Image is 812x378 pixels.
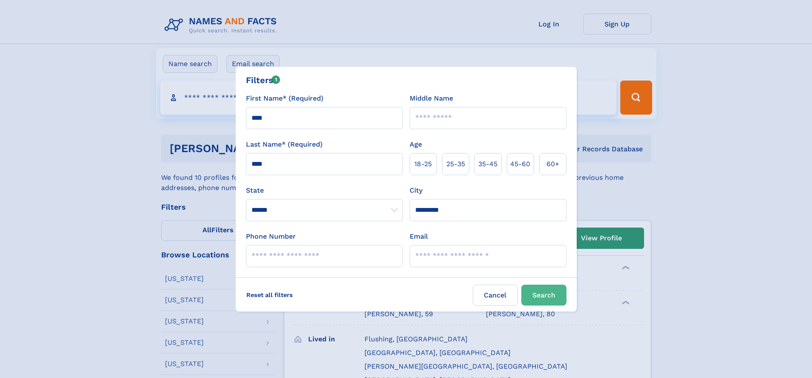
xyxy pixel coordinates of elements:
span: 45‑60 [510,159,530,169]
span: 35‑45 [478,159,497,169]
div: Filters [246,74,280,87]
label: Cancel [473,285,518,306]
label: First Name* (Required) [246,93,324,104]
label: Age [410,139,422,150]
label: Email [410,231,428,242]
label: City [410,185,422,196]
label: Reset all filters [241,285,298,305]
label: Last Name* (Required) [246,139,323,150]
span: 60+ [546,159,559,169]
label: Middle Name [410,93,453,104]
span: 25‑35 [446,159,465,169]
label: State [246,185,403,196]
span: 18‑25 [414,159,432,169]
button: Search [521,285,566,306]
label: Phone Number [246,231,296,242]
